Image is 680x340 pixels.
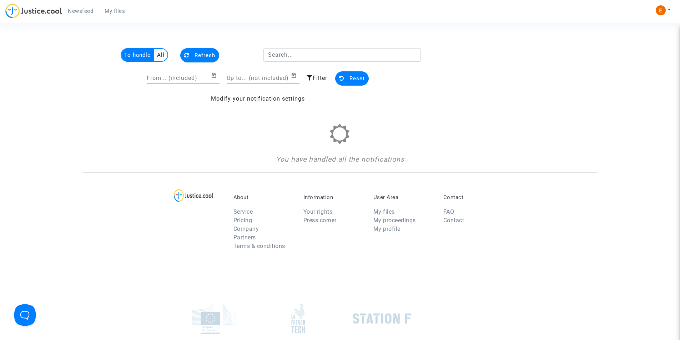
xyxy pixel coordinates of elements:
[62,6,99,16] a: Newsfeed
[443,217,464,224] a: Contact
[373,217,416,224] a: My proceedings
[291,303,305,334] img: french_tech.png
[211,71,220,80] button: Open calendar
[291,71,299,80] button: Open calendar
[373,225,401,232] a: My profile
[195,52,215,59] span: Refresh
[105,8,125,14] span: My files
[335,71,369,86] button: Reset
[443,194,503,201] p: Contact
[121,49,154,61] multi-toggle-item: To handle
[443,208,454,215] a: FAQ
[233,194,293,201] p: About
[192,303,236,334] img: europe_commision.png
[154,49,167,61] multi-toggle-item: All
[349,75,365,82] span: Reset
[263,48,421,62] input: Search...
[233,217,252,224] a: Pricing
[233,208,253,215] a: Service
[14,304,36,326] iframe: Help Scout Beacon - Open
[5,4,62,18] img: jc-logo.svg
[174,189,213,202] img: logo-lg.svg
[303,217,337,224] a: Press corner
[373,208,395,215] a: My files
[353,313,412,324] img: stationf.png
[177,154,503,165] div: You have handled all the notifications
[303,208,333,215] a: Your rights
[303,194,363,201] p: Information
[233,234,256,241] a: Partners
[211,95,305,102] a: Modify your notification settings
[656,5,666,15] img: ACg8ocIeiFvHKe4dA5oeRFd_CiCnuxWUEc1A2wYhRJE3TTWt=s96-c
[233,225,259,232] a: Company
[180,48,219,62] button: Refresh
[373,194,433,201] p: User Area
[68,8,93,14] span: Newsfeed
[313,75,327,81] span: Filter
[99,6,131,16] a: My files
[233,243,285,249] a: Terms & conditions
